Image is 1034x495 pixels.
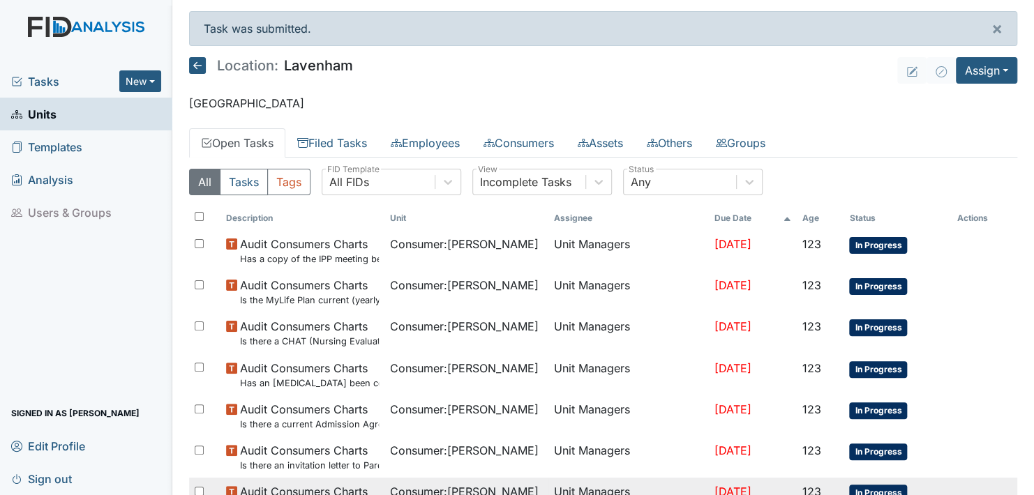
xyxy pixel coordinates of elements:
small: Is the MyLife Plan current (yearly)? [240,294,379,307]
span: In Progress [849,361,907,378]
span: × [991,18,1003,38]
button: × [977,12,1017,45]
div: Type filter [189,169,310,195]
small: Has a copy of the IPP meeting been sent to the Parent/Guardian [DATE] of the meeting? [240,252,379,266]
a: Tasks [11,73,119,90]
span: Edit Profile [11,435,85,457]
th: Actions [952,206,1017,230]
span: In Progress [849,443,907,460]
small: Is there a current Admission Agreement ([DATE])? [240,418,379,431]
span: [DATE] [714,443,751,457]
span: In Progress [849,237,907,254]
td: Unit Managers [548,312,709,353]
a: Consumers [472,128,566,158]
span: Sign out [11,468,72,489]
span: [DATE] [714,237,751,251]
span: In Progress [849,402,907,419]
td: Unit Managers [548,271,709,312]
td: Unit Managers [548,436,709,478]
span: [DATE] [714,402,751,416]
a: Assets [566,128,635,158]
th: Toggle SortBy [797,206,844,230]
span: Location: [217,59,278,73]
div: Any [631,174,651,190]
small: Is there an invitation letter to Parent/Guardian for current years team meetings in T-Logs (Therap)? [240,459,379,472]
a: Employees [379,128,472,158]
div: Incomplete Tasks [480,174,571,190]
td: Unit Managers [548,230,709,271]
span: 123 [802,443,821,457]
span: Consumer : [PERSON_NAME] [390,277,539,294]
input: Toggle All Rows Selected [195,212,204,221]
span: Analysis [11,169,73,190]
span: 123 [802,278,821,292]
span: Consumer : [PERSON_NAME] [390,442,539,459]
th: Toggle SortBy [844,206,952,230]
span: 123 [802,361,821,375]
span: Audit Consumers Charts Is the MyLife Plan current (yearly)? [240,277,379,307]
span: 123 [802,402,821,416]
span: 123 [802,319,821,333]
span: Templates [11,136,82,158]
button: Assign [956,57,1017,84]
button: Tags [267,169,310,195]
span: 123 [802,237,821,251]
span: Audit Consumers Charts Has a copy of the IPP meeting been sent to the Parent/Guardian within 30 d... [240,236,379,266]
small: Is there a CHAT (Nursing Evaluation) no more than a year old? [240,335,379,348]
span: Audit Consumers Charts Has an Audiological Evaluation been completed and recommendations followed? [240,360,379,390]
span: Consumer : [PERSON_NAME] [390,360,539,376]
span: [DATE] [714,319,751,333]
span: Audit Consumers Charts Is there a current Admission Agreement (within one year)? [240,401,379,431]
span: Consumer : [PERSON_NAME] [390,236,539,252]
a: Others [635,128,704,158]
th: Assignee [548,206,709,230]
span: Audit Consumers Charts Is there a CHAT (Nursing Evaluation) no more than a year old? [240,318,379,348]
p: [GEOGRAPHIC_DATA] [189,95,1017,112]
td: Unit Managers [548,395,709,436]
div: All FIDs [329,174,369,190]
a: Filed Tasks [285,128,379,158]
a: Open Tasks [189,128,285,158]
th: Toggle SortBy [708,206,797,230]
th: Toggle SortBy [384,206,548,230]
span: Units [11,103,57,125]
span: [DATE] [714,278,751,292]
span: Consumer : [PERSON_NAME] [390,318,539,335]
span: In Progress [849,278,907,295]
span: [DATE] [714,361,751,375]
a: Groups [704,128,777,158]
span: Audit Consumers Charts Is there an invitation letter to Parent/Guardian for current years team me... [240,442,379,472]
small: Has an [MEDICAL_DATA] been completed and recommendations followed? [240,376,379,390]
button: All [189,169,220,195]
th: Toggle SortBy [220,206,384,230]
span: Signed in as [PERSON_NAME] [11,402,140,424]
button: New [119,70,161,92]
div: Task was submitted. [189,11,1017,46]
span: In Progress [849,319,907,336]
td: Unit Managers [548,354,709,395]
button: Tasks [220,169,268,195]
h5: Lavenham [189,57,353,74]
span: Consumer : [PERSON_NAME] [390,401,539,418]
